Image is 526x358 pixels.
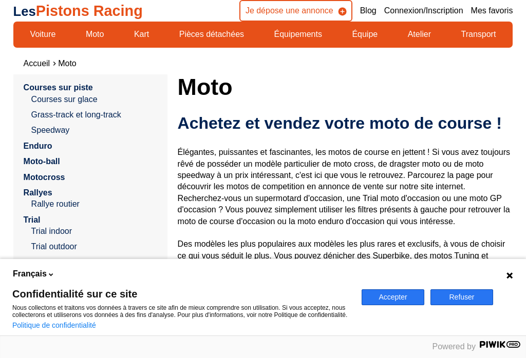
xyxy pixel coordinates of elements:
a: Blog [360,5,377,16]
a: Moto [58,59,77,68]
a: Accueil [24,59,50,68]
a: LesPistons Racing [13,3,143,19]
a: Speedway [31,125,157,136]
span: Confidentialité sur ce site [12,289,349,299]
button: Accepter [362,289,424,305]
a: Pièces détachées [173,26,251,43]
a: Trial indoor [31,226,157,237]
a: Équipements [268,26,329,43]
span: Powered by [433,342,476,351]
a: Politique de confidentialité [12,321,96,329]
a: Rallye routier [31,198,157,210]
span: Français [13,268,47,280]
a: Rallyes [24,188,52,197]
a: Kart [127,26,156,43]
a: Atelier [401,26,438,43]
a: Motocross [24,173,65,182]
p: Nous collectons et traitons vos données à travers ce site afin de mieux comprendre son utilisatio... [12,304,349,319]
span: Les [13,4,36,18]
button: Refuser [430,289,493,305]
p: Élégantes, puissantes et fascinantes, les motos de course en jettent ! Si vous avez toujours rêvé... [178,147,513,296]
a: Courses sur glace [31,94,157,105]
a: Mes favoris [471,5,513,16]
a: Trial outdoor [31,241,157,252]
a: Équipe [345,26,384,43]
a: Enduro [24,142,52,150]
a: Connexion/Inscription [384,5,463,16]
a: Vitesse [24,258,52,267]
a: Courses sur piste [24,83,93,92]
a: Trial [24,215,41,224]
a: Moto-ball [24,157,60,166]
h2: Achetez et vendez votre moto de course ! [178,113,513,133]
a: Transport [455,26,503,43]
a: Grass-track et long-track [31,109,157,121]
a: Moto [79,26,111,43]
h1: Moto [178,74,513,99]
a: Voiture [24,26,63,43]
